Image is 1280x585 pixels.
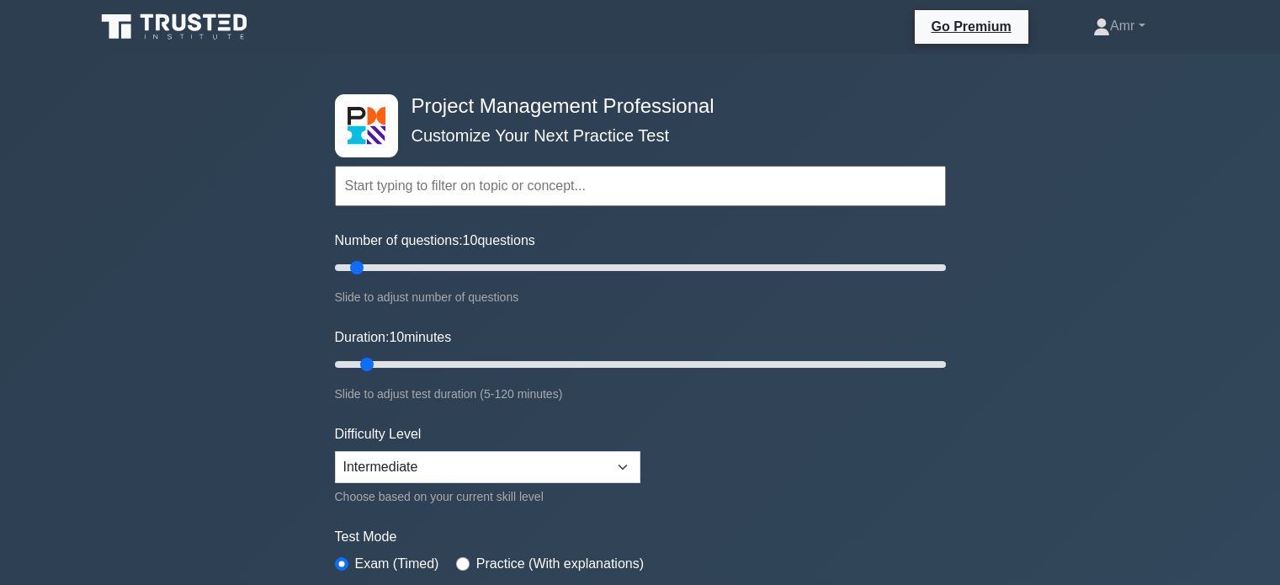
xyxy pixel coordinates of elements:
a: Amr [1053,9,1185,43]
div: Choose based on your current skill level [335,487,640,507]
label: Difficulty Level [335,424,422,444]
label: Number of questions: questions [335,231,535,251]
label: Practice (With explanations) [476,554,644,574]
label: Duration: minutes [335,327,452,348]
label: Test Mode [335,527,946,547]
div: Slide to adjust test duration (5-120 minutes) [335,384,946,404]
a: Go Premium [921,16,1022,37]
h4: Project Management Professional [405,94,863,119]
span: 10 [463,233,478,247]
span: 10 [389,330,404,344]
input: Start typing to filter on topic or concept... [335,166,946,206]
div: Slide to adjust number of questions [335,287,946,307]
label: Exam (Timed) [355,554,439,574]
